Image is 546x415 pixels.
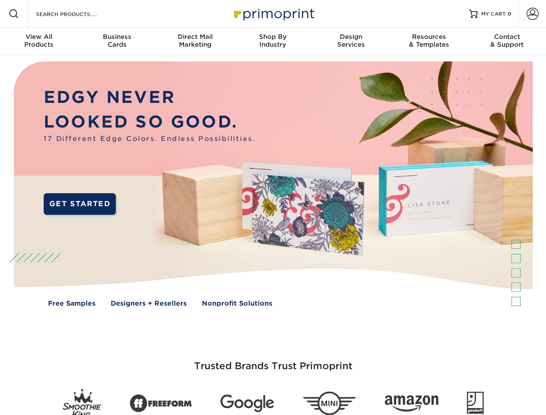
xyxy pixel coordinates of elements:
div: Cards [78,33,156,48]
a: GET STARTED [44,193,116,215]
h3: Trusted Brands Trust Primoprint [20,340,526,382]
div: Industry [234,33,312,48]
a: Nonprofit Solutions [202,299,272,309]
span: 0 [508,11,511,17]
p: EDGY NEVER [44,85,255,110]
div: Marketing [156,33,234,48]
img: Goodwill [467,392,484,415]
a: Direct MailMarketing [156,28,234,55]
span: Business [78,33,156,41]
a: DesignServices [312,28,390,55]
a: Shop ByIndustry [234,28,312,55]
span: Resources [390,33,468,41]
input: SEARCH PRODUCTS..... [35,9,119,19]
p: LOOKED SO GOOD. [44,110,255,134]
img: Primoprint [230,4,316,23]
div: & Templates [390,33,468,48]
a: Resources& Templates [390,28,468,55]
span: Contact [468,33,546,41]
span: Design [312,33,390,41]
span: Shop By [234,33,312,41]
div: & Support [468,33,546,48]
a: Designers + Resellers [111,299,187,309]
span: 17 Different Edge Colors. Endless Possibilities. [44,134,255,144]
img: Amazon [385,396,438,412]
a: BusinessCards [78,28,156,55]
a: Contact& Support [468,28,546,55]
span: MY CART [481,10,506,18]
div: Services [312,33,390,48]
a: Free Samples [48,299,96,309]
img: Google [220,395,274,412]
span: Direct Mail [156,33,234,41]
